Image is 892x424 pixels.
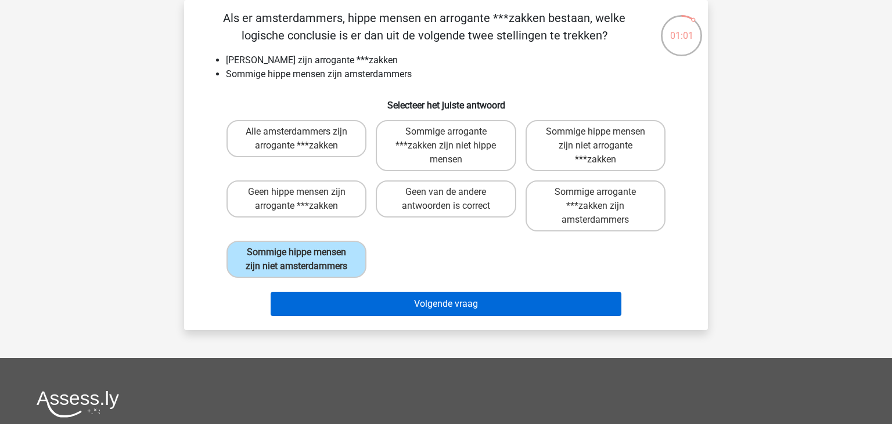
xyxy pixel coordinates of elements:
div: 01:01 [660,14,703,43]
img: Assessly logo [37,390,119,418]
label: Sommige arrogante ***zakken zijn amsterdammers [526,180,666,231]
li: [PERSON_NAME] zijn arrogante ***zakken [226,53,689,67]
label: Geen van de andere antwoorden is correct [376,180,516,218]
label: Sommige arrogante ***zakken zijn niet hippe mensen [376,120,516,171]
p: Als er amsterdammers, hippe mensen en arrogante ***zakken bestaan, welke logische conclusie is er... [203,9,646,44]
label: Alle amsterdammers zijn arrogante ***zakken [226,120,366,157]
label: Sommige hippe mensen zijn niet arrogante ***zakken [526,120,666,171]
button: Volgende vraag [271,292,622,316]
label: Geen hippe mensen zijn arrogante ***zakken [226,180,366,218]
h6: Selecteer het juiste antwoord [203,90,689,111]
label: Sommige hippe mensen zijn niet amsterdammers [226,241,366,278]
li: Sommige hippe mensen zijn amsterdammers [226,67,689,81]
